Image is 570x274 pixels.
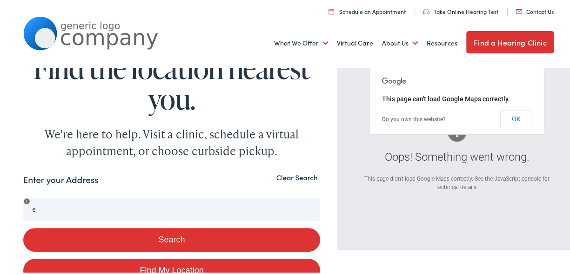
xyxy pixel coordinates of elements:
a: Take Online Hearing Test [423,6,498,13]
div: This page didn't load Google Maps correctly. See the JavaScript console for technical details. [363,173,551,189]
a: Virtual Care [337,24,373,59]
a: Resources [427,24,457,59]
button: Search [23,226,321,250]
label: Enter your Address [23,171,99,185]
h1: Find the location nearest you. [23,51,321,112]
span: This page can't load Google Maps correctly. [382,93,510,101]
div: Oops! Something went wrong. [363,147,551,163]
div: We're here to help. Visit a clinic, schedule a virtual appointment, or choose curbside pickup. [23,124,321,157]
a: Do you own this website? [382,114,446,121]
a: What We Offer [274,24,328,59]
button: OK [500,109,532,125]
a: About Us [382,24,418,59]
a: Schedule an Appointment [329,6,405,13]
input: Enter your address or zip code [23,196,321,219]
a: Find a Hearing Clinic [466,29,554,52]
img: utility icon [423,7,429,13]
a: Contact Us [516,6,553,13]
img: utility icon [516,7,522,12]
button: Clear Search [274,171,321,180]
img: utility icon [329,7,334,13]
